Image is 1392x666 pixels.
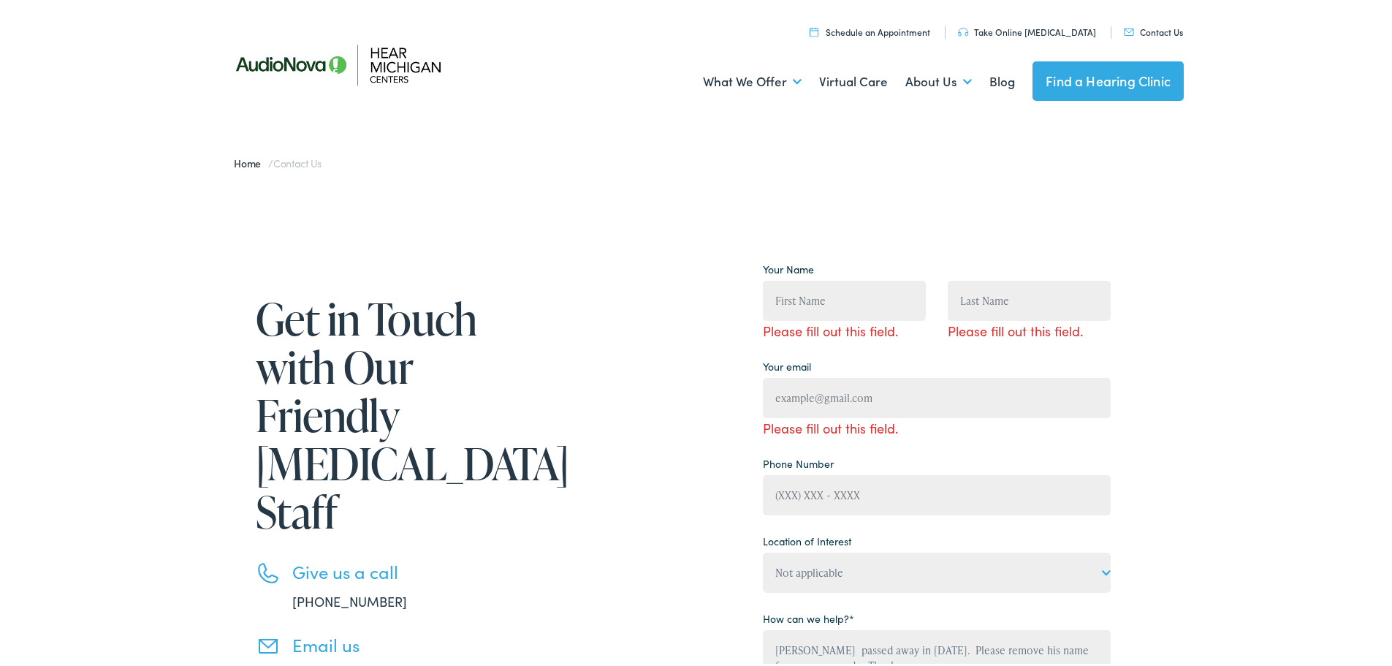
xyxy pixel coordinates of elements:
img: utility icon [958,25,968,34]
label: Phone Number [763,453,834,469]
h3: Email us [292,632,555,653]
span: Contact Us [273,153,322,167]
label: Location of Interest [763,531,851,546]
span: Please fill out this field. [948,318,1111,338]
a: Virtual Care [819,52,888,106]
img: utility icon [810,24,818,34]
a: Blog [989,52,1015,106]
input: First Name [763,278,926,318]
a: [PHONE_NUMBER] [292,589,407,608]
span: Please fill out this field. [763,415,1111,435]
label: Your email [763,356,811,371]
input: (XXX) XXX - XXXX [763,472,1111,512]
label: How can we help? [763,608,854,624]
a: Find a Hearing Clinic [1032,58,1184,98]
a: Contact Us [1124,23,1183,35]
h1: Get in Touch with Our Friendly [MEDICAL_DATA] Staff [256,292,555,533]
a: What We Offer [703,52,802,106]
input: Last Name [948,278,1111,318]
img: utility icon [1124,26,1134,33]
span: / [234,153,322,167]
a: Home [234,153,268,167]
a: Take Online [MEDICAL_DATA] [958,23,1096,35]
a: About Us [905,52,972,106]
a: Schedule an Appointment [810,23,930,35]
label: Your Name [763,259,814,274]
h3: Give us a call [292,559,555,580]
span: Please fill out this field. [763,318,926,338]
input: example@gmail.com [763,375,1111,415]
